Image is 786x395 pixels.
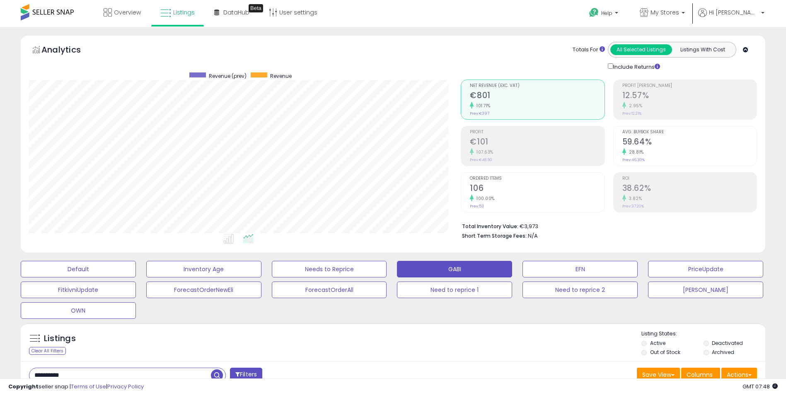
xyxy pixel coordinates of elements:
[622,204,644,209] small: Prev: 37.20%
[114,8,141,17] span: Overview
[470,111,489,116] small: Prev: €397
[29,347,66,355] div: Clear All Filters
[470,130,604,135] span: Profit
[622,91,757,102] h2: 12.57%
[272,261,387,277] button: Needs to Reprice
[470,91,604,102] h2: €801
[397,261,512,277] button: GABI
[470,176,604,181] span: Ordered Items
[622,157,645,162] small: Prev: 46.30%
[712,340,743,347] label: Deactivated
[173,8,195,17] span: Listings
[474,149,493,155] small: 107.63%
[470,137,604,148] h2: €101
[651,8,679,17] span: My Stores
[528,232,538,240] span: N/A
[712,349,734,356] label: Archived
[21,261,136,277] button: Default
[622,137,757,148] h2: 59.64%
[573,46,605,54] div: Totals For
[8,383,39,390] strong: Copyright
[397,282,512,298] button: Need to reprice 1
[474,103,491,109] small: 101.71%
[71,383,106,390] a: Terms of Use
[470,84,604,88] span: Net Revenue (Exc. VAT)
[622,111,641,116] small: Prev: 12.21%
[650,349,680,356] label: Out of Stock
[648,261,763,277] button: PriceUpdate
[146,282,261,298] button: ForecastOrderNewEli
[622,130,757,135] span: Avg. Buybox Share
[610,44,672,55] button: All Selected Listings
[650,340,665,347] label: Active
[622,84,757,88] span: Profit [PERSON_NAME]
[249,4,263,12] div: Tooltip anchor
[709,8,759,17] span: Hi [PERSON_NAME]
[626,149,644,155] small: 28.81%
[602,62,670,71] div: Include Returns
[41,44,97,58] h5: Analytics
[622,176,757,181] span: ROI
[21,282,136,298] button: FitkivniUpdate
[601,10,612,17] span: Help
[21,302,136,319] button: OWN
[622,183,757,195] h2: 38.62%
[648,282,763,298] button: [PERSON_NAME]
[462,223,518,230] b: Total Inventory Value:
[44,333,76,344] h5: Listings
[626,195,642,202] small: 3.82%
[470,183,604,195] h2: 106
[522,282,638,298] button: Need to reprice 2
[681,368,720,382] button: Columns
[637,368,680,382] button: Save View
[470,157,492,162] small: Prev: €48.50
[583,1,626,27] a: Help
[8,383,144,391] div: seller snap | |
[626,103,643,109] small: 2.95%
[270,72,292,79] span: Revenue
[742,383,778,390] span: 2025-10-6 07:48 GMT
[462,232,527,239] b: Short Term Storage Fees:
[698,8,764,27] a: Hi [PERSON_NAME]
[146,261,261,277] button: Inventory Age
[522,261,638,277] button: EFN
[230,368,262,382] button: Filters
[462,221,751,231] li: €3,973
[474,195,495,202] small: 100.00%
[223,8,249,17] span: DataHub
[272,282,387,298] button: ForecastOrderAll
[470,204,484,209] small: Prev: 53
[721,368,757,382] button: Actions
[107,383,144,390] a: Privacy Policy
[209,72,247,79] span: Revenue (prev)
[589,7,599,18] i: Get Help
[641,330,765,338] p: Listing States:
[672,44,733,55] button: Listings With Cost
